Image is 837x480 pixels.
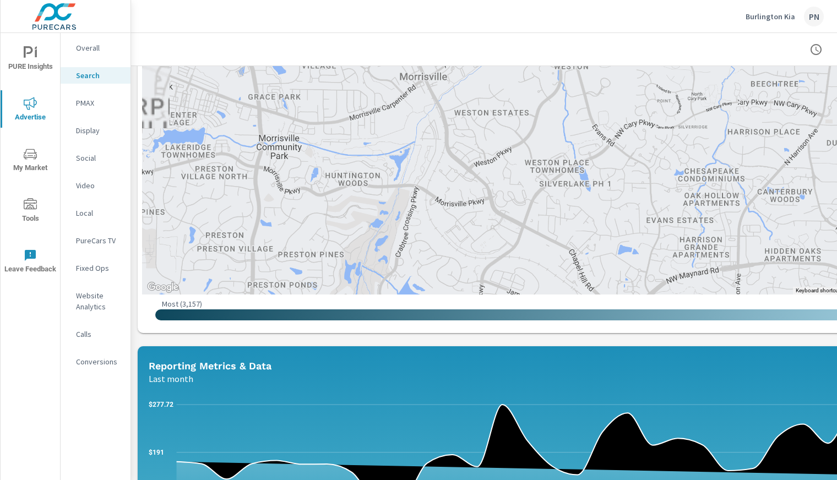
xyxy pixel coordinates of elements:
div: nav menu [1,33,60,286]
div: Conversions [61,353,131,370]
p: Most ( 3,157 ) [162,299,202,309]
p: Fixed Ops [76,263,122,274]
div: Website Analytics [61,287,131,315]
text: $191 [149,449,164,456]
p: Conversions [76,356,122,367]
p: Social [76,152,122,163]
text: $277.72 [149,401,173,408]
span: Leave Feedback [4,249,57,276]
div: PN [804,7,824,26]
p: Search [76,70,122,81]
p: Burlington Kia [746,12,795,21]
div: Local [61,205,131,221]
p: Video [76,180,122,191]
div: Display [61,122,131,139]
div: PureCars TV [61,232,131,249]
div: Video [61,177,131,194]
a: Open this area in Google Maps (opens a new window) [145,280,181,294]
p: Overall [76,42,122,53]
p: Display [76,125,122,136]
p: Local [76,208,122,219]
div: Social [61,150,131,166]
div: PMAX [61,95,131,111]
span: Tools [4,198,57,225]
h5: Reporting Metrics & Data [149,360,271,372]
div: Overall [61,40,131,56]
p: Calls [76,329,122,340]
p: Website Analytics [76,290,122,312]
p: PMAX [76,97,122,108]
span: Advertise [4,97,57,124]
span: PURE Insights [4,46,57,73]
img: Google [145,280,181,294]
div: Search [61,67,131,84]
p: Last month [149,372,193,385]
div: Calls [61,326,131,342]
span: My Market [4,148,57,174]
p: PureCars TV [76,235,122,246]
div: Fixed Ops [61,260,131,276]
